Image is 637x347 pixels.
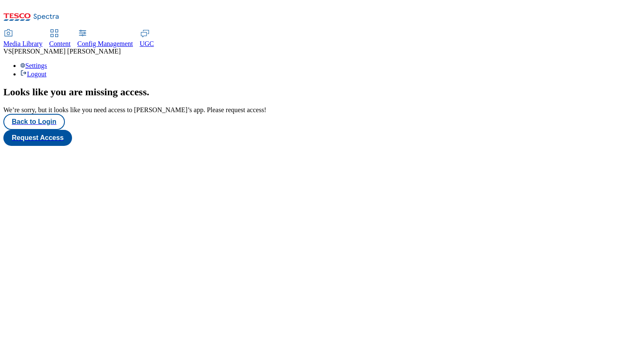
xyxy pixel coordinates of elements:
[3,130,634,146] a: Request Access
[3,106,634,114] div: We’re sorry, but it looks like you need access to [PERSON_NAME]’s app. Please request access!
[78,40,133,47] span: Config Management
[3,30,43,48] a: Media Library
[20,62,47,69] a: Settings
[3,48,12,55] span: VS
[140,40,154,47] span: UGC
[3,114,65,130] button: Back to Login
[78,30,133,48] a: Config Management
[140,30,154,48] a: UGC
[20,70,46,78] a: Logout
[49,30,71,48] a: Content
[3,130,72,146] button: Request Access
[3,86,634,98] h2: Looks like you are missing access
[49,40,71,47] span: Content
[3,114,634,130] a: Back to Login
[147,86,149,97] span: .
[3,40,43,47] span: Media Library
[12,48,120,55] span: [PERSON_NAME] [PERSON_NAME]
